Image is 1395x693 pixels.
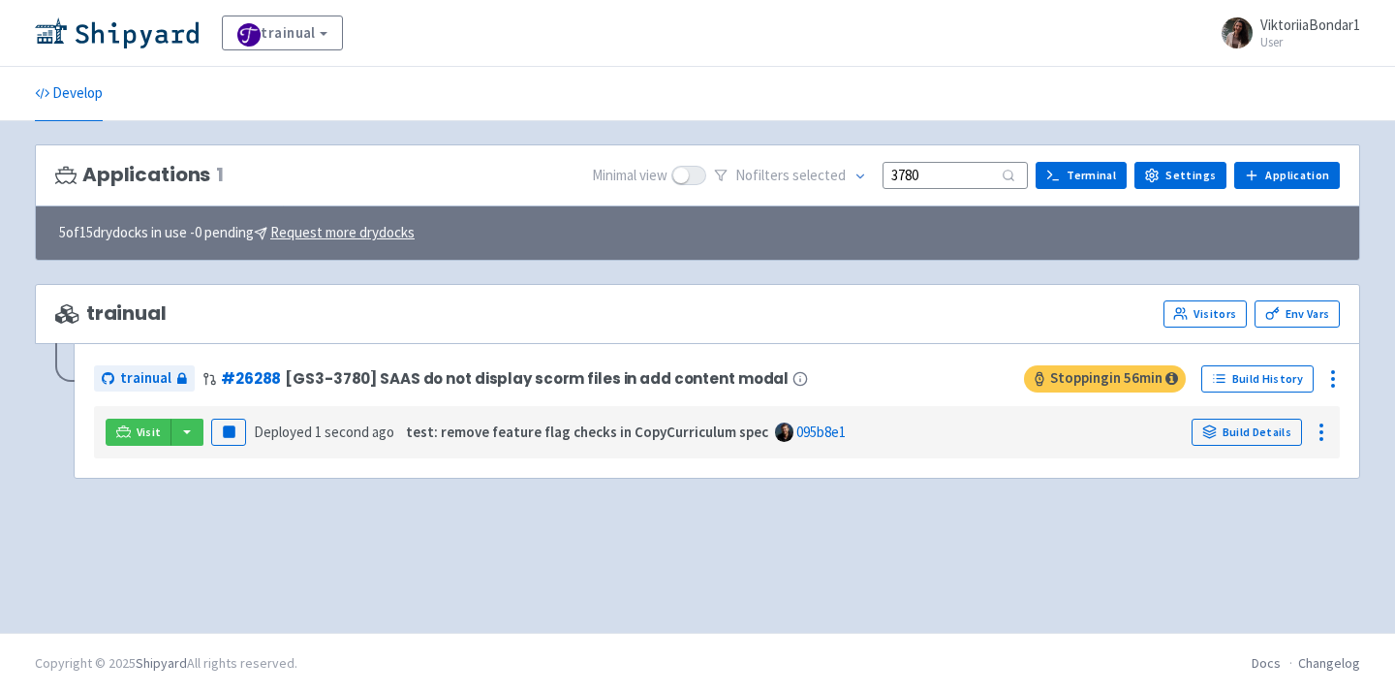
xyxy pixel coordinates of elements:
[1163,300,1247,328] a: Visitors
[106,419,171,446] a: Visit
[1024,365,1186,393] span: Stopping in 56 min
[221,368,281,389] a: #26288
[55,302,167,325] span: trainual
[136,654,187,672] a: Shipyard
[1134,162,1226,189] a: Settings
[35,67,103,121] a: Develop
[406,423,768,441] strong: test: remove feature flag checks in CopyCurriculum spec
[1298,654,1360,672] a: Changelog
[285,370,789,387] span: [GS3-3780] SAAS do not display scorm files in add content modal
[94,365,195,392] a: trainual
[1192,419,1302,446] a: Build Details
[120,367,171,390] span: trainual
[35,653,297,674] div: Copyright © 2025 All rights reserved.
[1255,300,1340,328] a: Env Vars
[254,423,394,441] span: Deployed
[1210,17,1360,48] a: ViktoriiaBondar1 User
[1260,16,1360,34] span: ViktoriiaBondar1
[592,165,667,187] span: Minimal view
[211,419,246,446] button: Pause
[1201,365,1314,393] a: Build History
[222,16,343,50] a: trainual
[59,222,415,244] span: 5 of 15 drydocks in use - 0 pending
[792,166,846,184] span: selected
[796,423,846,441] a: 095b8e1
[1234,162,1340,189] a: Application
[137,425,162,440] span: Visit
[55,164,224,186] h3: Applications
[270,223,415,241] u: Request more drydocks
[883,162,1028,188] input: Search...
[35,17,199,48] img: Shipyard logo
[315,423,394,441] time: 1 second ago
[735,165,846,187] span: No filter s
[1252,654,1281,672] a: Docs
[216,164,224,186] span: 1
[1036,162,1127,189] a: Terminal
[1260,36,1360,48] small: User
